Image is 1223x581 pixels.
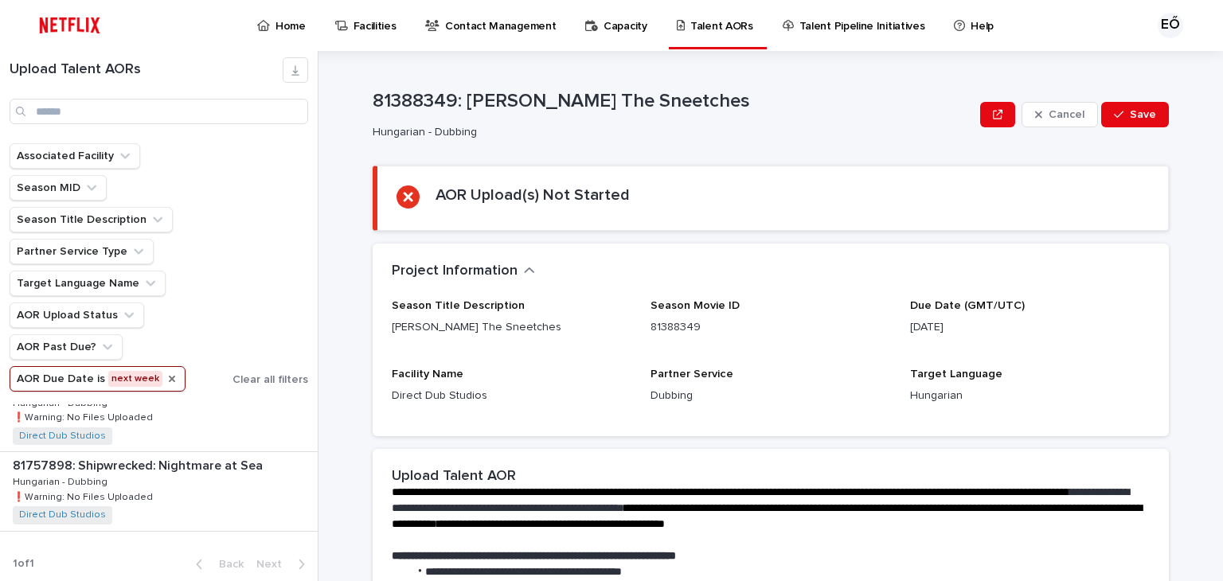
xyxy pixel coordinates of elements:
[373,126,967,139] p: Hungarian - Dubbing
[910,388,1150,404] p: Hungarian
[1101,102,1169,127] button: Save
[10,175,107,201] button: Season MID
[13,474,111,488] p: Hungarian - Dubbing
[392,319,631,336] p: [PERSON_NAME] The Sneetches
[1158,13,1183,38] div: EŐ
[10,334,123,360] button: AOR Past Due?
[32,10,107,41] img: ifQbXi3ZQGMSEF7WDB7W
[13,455,266,474] p: 81757898: Shipwrecked: Nightmare at Sea
[10,239,154,264] button: Partner Service Type
[1022,102,1098,127] button: Cancel
[651,319,890,336] p: 81388349
[436,185,630,205] h2: AOR Upload(s) Not Started
[183,557,250,571] button: Back
[651,368,733,380] span: Partner Service
[10,302,144,328] button: AOR Upload Status
[10,271,166,296] button: Target Language Name
[910,300,1025,311] span: Due Date (GMT/UTC)
[19,509,106,521] a: Direct Dub Studios
[392,368,463,380] span: Facility Name
[209,559,244,570] span: Back
[10,99,308,124] input: Search
[10,366,186,392] button: AOR Due Date
[250,557,318,571] button: Next
[392,388,631,404] p: Direct Dub Studios
[13,409,156,423] p: ❗️Warning: No Files Uploaded
[910,368,1002,380] span: Target Language
[226,368,308,392] button: Clear all filters
[10,143,140,169] button: Associated Facility
[651,300,740,311] span: Season Movie ID
[1049,109,1084,120] span: Cancel
[392,300,525,311] span: Season Title Description
[232,374,308,385] span: Clear all filters
[256,559,291,570] span: Next
[392,263,518,280] h2: Project Information
[392,263,535,280] button: Project Information
[392,468,516,485] h2: Upload Talent AOR
[910,319,1150,336] p: [DATE]
[651,388,890,404] p: Dubbing
[13,489,156,503] p: ❗️Warning: No Files Uploaded
[1130,109,1156,120] span: Save
[373,90,974,113] p: 81388349: [PERSON_NAME] The Sneetches
[19,431,106,442] a: Direct Dub Studios
[10,207,173,232] button: Season Title Description
[10,61,283,79] h1: Upload Talent AORs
